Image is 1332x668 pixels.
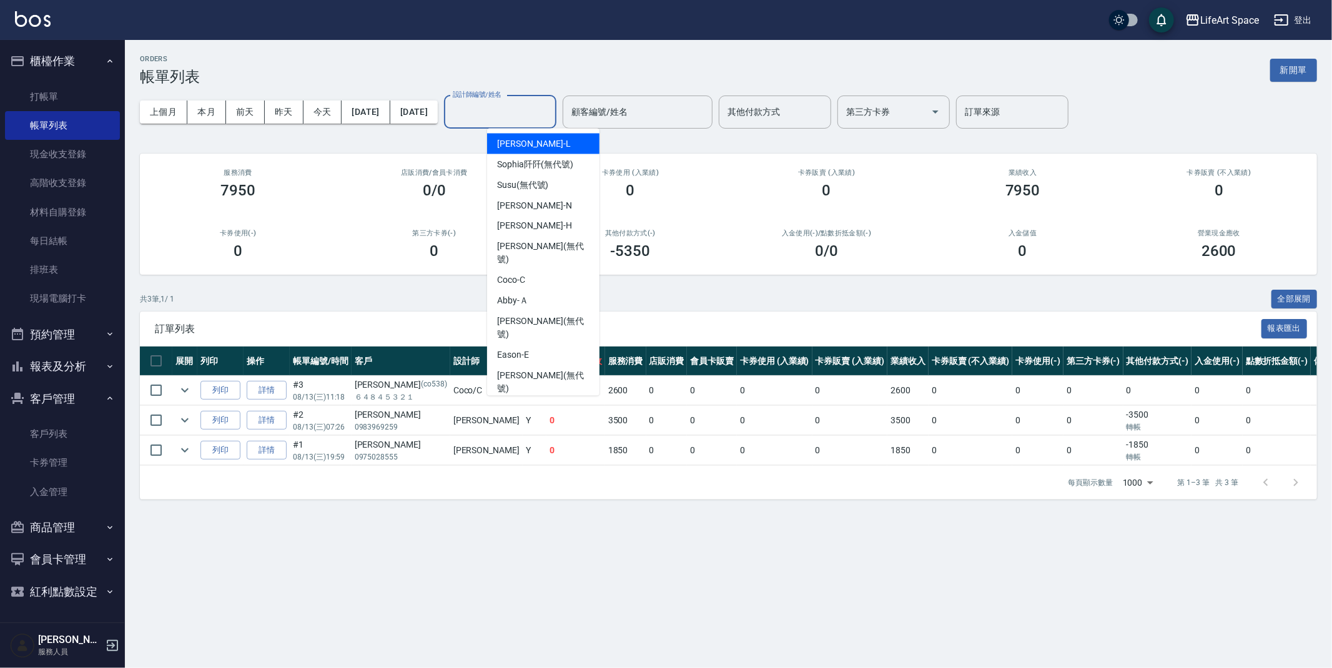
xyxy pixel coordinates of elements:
td: 0 [737,376,812,405]
h5: [PERSON_NAME] [38,634,102,646]
button: 前天 [226,101,265,124]
th: 其他付款方式(-) [1123,346,1192,376]
td: 0 [1243,406,1311,435]
p: 第 1–3 筆 共 3 筆 [1178,477,1238,488]
a: 報表匯出 [1261,322,1308,334]
h3: 2600 [1201,242,1236,260]
button: expand row [175,441,194,459]
th: 客戶 [352,346,450,376]
h3: 帳單列表 [140,68,200,86]
td: 0 [1191,406,1243,435]
button: 本月 [187,101,226,124]
td: -3500 [1123,406,1192,435]
td: 0 [812,376,888,405]
td: Y [523,436,546,465]
span: [PERSON_NAME] (無代號) [497,315,590,341]
td: 0 [1012,436,1063,465]
a: 帳單列表 [5,111,120,140]
img: Logo [15,11,51,27]
button: [DATE] [390,101,438,124]
th: 列印 [197,346,244,376]
a: 打帳單 [5,82,120,111]
p: 轉帳 [1127,451,1189,463]
td: 0 [1191,376,1243,405]
div: [PERSON_NAME] [355,408,447,421]
button: LifeArt Space [1180,7,1264,33]
th: 入金使用(-) [1191,346,1243,376]
th: 操作 [244,346,290,376]
td: 2600 [605,376,646,405]
h3: 0 [1019,242,1027,260]
th: 設計師 [450,346,523,376]
th: 第三方卡券(-) [1063,346,1123,376]
th: 帳單編號/時間 [290,346,352,376]
span: Eason -E [497,349,529,362]
a: 詳情 [247,381,287,400]
label: 設計師編號/姓名 [453,90,501,99]
a: 材料自購登錄 [5,198,120,227]
p: ６４８４５３２１ [355,391,447,403]
button: 昨天 [265,101,303,124]
img: Person [10,633,35,658]
p: (co538) [421,378,447,391]
h2: 入金儲值 [940,229,1106,237]
h3: 0 [234,242,242,260]
th: 業績收入 [887,346,929,376]
h2: 業績收入 [940,169,1106,177]
td: 0 [646,406,688,435]
td: 0 [929,376,1012,405]
a: 現金收支登錄 [5,140,120,169]
a: 入金管理 [5,478,120,506]
td: 0 [1123,376,1192,405]
td: 0 [1012,376,1063,405]
td: 0 [1063,376,1123,405]
button: 登出 [1269,9,1317,32]
h2: 營業現金應收 [1136,229,1302,237]
th: 卡券販賣 (不入業績) [929,346,1012,376]
td: 0 [1243,376,1311,405]
td: [PERSON_NAME] [450,406,523,435]
div: 1000 [1118,466,1158,499]
span: [PERSON_NAME] (無代號) [497,370,590,396]
button: 商品管理 [5,511,120,544]
h2: 卡券販賣 (不入業績) [1136,169,1302,177]
td: #1 [290,436,352,465]
td: 0 [737,436,812,465]
td: 3500 [887,406,929,435]
td: 0 [1012,406,1063,435]
a: 卡券管理 [5,448,120,477]
td: 0 [546,436,605,465]
span: [PERSON_NAME] (無代號) [497,240,590,267]
td: 0 [1063,406,1123,435]
td: 0 [737,406,812,435]
button: 客戶管理 [5,383,120,415]
button: 全部展開 [1271,290,1318,309]
h2: 卡券販賣 (入業績) [743,169,909,177]
h2: ORDERS [140,55,200,63]
span: Abby -Ａ [497,295,528,308]
p: 0983969259 [355,421,447,433]
button: 列印 [200,411,240,430]
h2: 其他付款方式(-) [547,229,713,237]
a: 排班表 [5,255,120,284]
p: 轉帳 [1127,421,1189,433]
th: 點數折抵金額(-) [1243,346,1311,376]
td: 0 [812,406,888,435]
h2: 卡券使用(-) [155,229,321,237]
h3: 0/0 [423,182,446,199]
td: 3500 [605,406,646,435]
button: expand row [175,411,194,430]
p: 共 3 筆, 1 / 1 [140,293,174,305]
button: 列印 [200,381,240,400]
th: 卡券販賣 (入業績) [812,346,888,376]
td: 0 [646,436,688,465]
button: 櫃檯作業 [5,45,120,77]
button: 報表匯出 [1261,319,1308,338]
td: 0 [687,406,737,435]
h2: 入金使用(-) /點數折抵金額(-) [743,229,909,237]
td: 1850 [605,436,646,465]
div: [PERSON_NAME] [355,438,447,451]
span: Sophia阡阡 (無代號) [497,158,573,171]
h3: 服務消費 [155,169,321,177]
h3: 7950 [220,182,255,199]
